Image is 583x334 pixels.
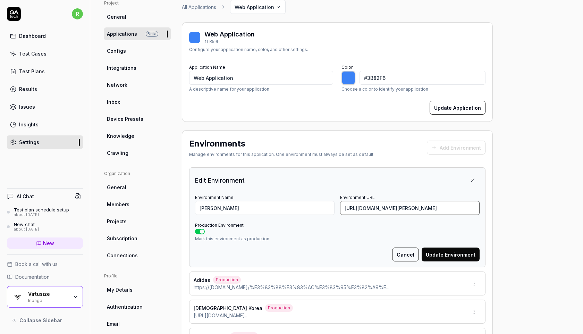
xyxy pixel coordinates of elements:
[104,215,171,228] a: Projects
[189,65,225,70] label: Application Name
[146,31,158,37] span: Beta
[15,260,58,268] span: Book a call with us
[104,170,171,177] div: Organization
[107,64,136,72] span: Integrations
[104,249,171,262] a: Connections
[14,212,69,217] div: about [DATE]
[19,32,46,40] div: Dashboard
[7,222,83,232] a: New chatabout [DATE]
[195,195,234,200] label: Environment Name
[7,47,83,60] a: Test Cases
[19,139,39,146] div: Settings
[195,223,244,228] label: Production Environment
[107,81,127,89] span: Network
[341,65,353,70] label: Color
[194,312,247,319] span: [URL][DOMAIN_NAME]..
[340,201,480,215] input: https://example.com
[7,237,83,249] a: New
[7,313,83,327] button: Collapse Sidebar
[204,39,255,45] div: 1LR59F
[341,86,485,92] p: Choose a color to identify your application
[104,27,171,40] a: ApplicationsBeta
[189,47,308,53] div: Configure your application name, color, and other settings.
[104,10,171,23] a: General
[107,218,127,225] span: Projects
[104,95,171,108] a: Inbox
[104,300,171,313] a: Authentication
[360,71,485,85] input: #3B82F6
[204,30,255,39] div: Web Application
[107,303,143,310] span: Authentication
[104,198,171,211] a: Members
[14,227,39,232] div: about [DATE]
[195,201,335,215] input: Production, Staging, etc.
[17,193,34,200] h4: AI Chat
[430,101,485,115] button: Update Application
[107,115,143,123] span: Device Presets
[104,317,171,330] a: Email
[189,137,245,150] h2: Environments
[7,286,83,308] button: Virtusize LogoVirtusizeInpage
[194,304,262,312] span: [DEMOGRAPHIC_DATA] Korea
[28,291,68,297] div: Virtusize
[19,103,35,110] div: Issues
[107,320,120,327] span: Email
[422,248,480,261] button: Update Environment
[72,7,83,21] button: r
[107,286,133,293] span: My Details
[189,71,333,85] input: My Application
[43,240,54,247] span: New
[14,222,39,227] div: New chat
[189,151,374,158] div: Manage environments for this application. One environment must always be set as default.
[104,44,171,57] a: Configs
[7,260,83,268] a: Book a call with us
[7,135,83,149] a: Settings
[340,195,375,200] label: Environment URL
[107,13,126,20] span: General
[7,118,83,131] a: Insights
[14,207,69,212] div: Test plan schedule setup
[104,61,171,74] a: Integrations
[19,50,47,57] div: Test Cases
[182,3,216,11] a: All Applications
[194,276,210,284] span: Adidas
[19,121,39,128] div: Insights
[107,235,137,242] span: Subscription
[104,273,171,279] div: Profile
[107,98,120,106] span: Inbox
[213,276,241,284] span: Production
[104,147,171,159] a: Crawling
[107,47,126,55] span: Configs
[427,141,485,155] button: Add Environment
[195,236,480,242] p: Mark this environment as production
[107,132,134,140] span: Knowledge
[7,273,83,281] a: Documentation
[107,201,129,208] span: Members
[104,112,171,125] a: Device Presets
[265,304,293,312] span: Production
[104,283,171,296] a: My Details
[104,232,171,245] a: Subscription
[107,184,126,191] span: General
[107,30,137,37] span: Applications
[107,149,128,157] span: Crawling
[19,85,37,93] div: Results
[104,78,171,91] a: Network
[7,207,83,217] a: Test plan schedule setupabout [DATE]
[7,65,83,78] a: Test Plans
[104,181,171,194] a: General
[72,8,83,19] span: r
[7,29,83,43] a: Dashboard
[107,252,138,259] span: Connections
[195,176,245,185] h3: Edit Environment
[189,86,333,92] p: A descriptive name for your application
[19,68,45,75] div: Test Plans
[15,273,50,281] span: Documentation
[392,248,419,261] button: Cancel
[235,3,274,11] span: Web Application
[28,297,68,303] div: Inpage
[7,100,83,114] a: Issues
[11,291,24,303] img: Virtusize Logo
[104,130,171,142] a: Knowledge
[194,284,389,291] span: https://[DOMAIN_NAME]/%E3%83%88%E3%83%AC%E3%83%95%E3%82%A9%E...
